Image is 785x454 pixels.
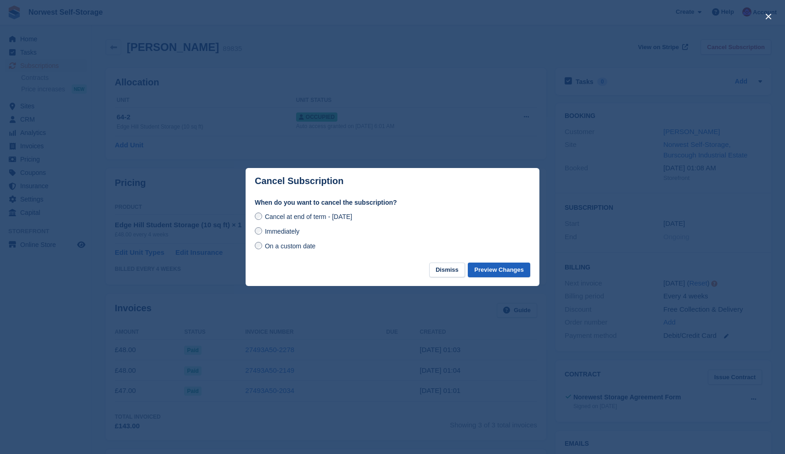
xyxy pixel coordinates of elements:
[255,176,343,186] p: Cancel Subscription
[265,213,352,220] span: Cancel at end of term - [DATE]
[468,263,530,278] button: Preview Changes
[761,9,776,24] button: close
[429,263,465,278] button: Dismiss
[255,213,262,220] input: Cancel at end of term - [DATE]
[255,227,262,235] input: Immediately
[265,242,316,250] span: On a custom date
[265,228,299,235] span: Immediately
[255,242,262,249] input: On a custom date
[255,198,530,207] label: When do you want to cancel the subscription?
